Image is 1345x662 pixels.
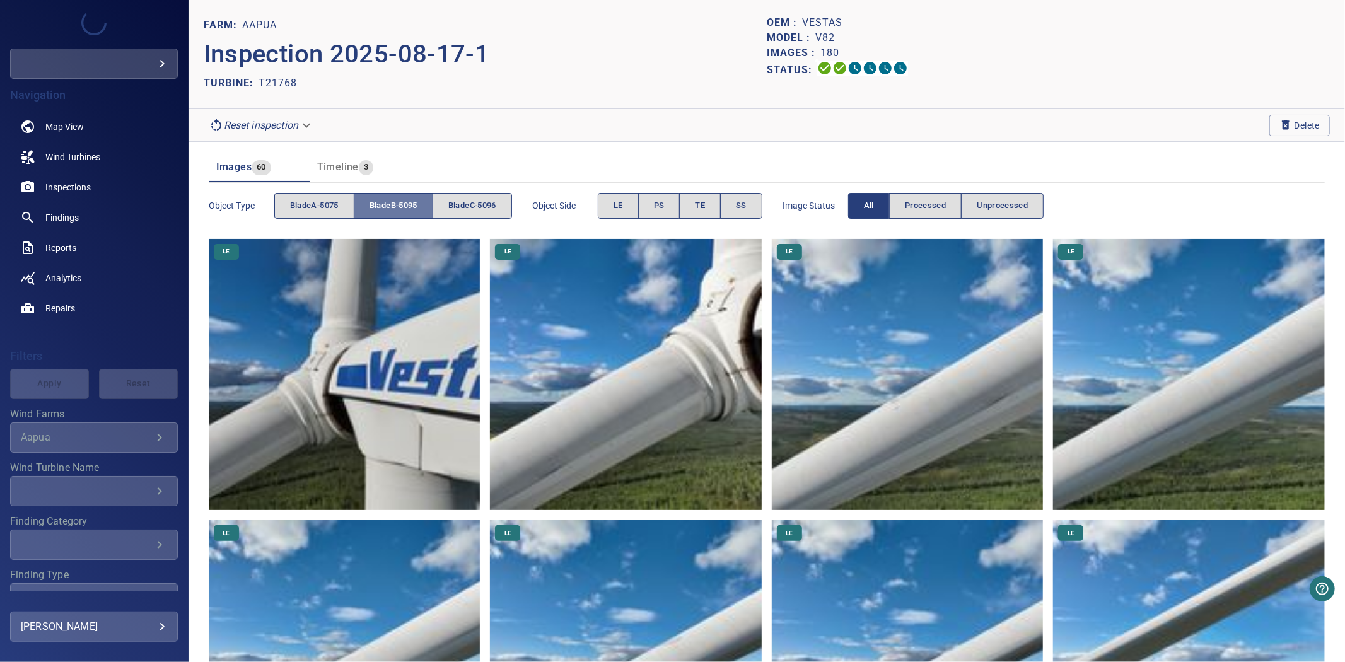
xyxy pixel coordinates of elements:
[10,409,178,419] label: Wind Farms
[783,199,848,212] span: Image Status
[45,302,75,315] span: Repairs
[848,193,1044,219] div: imageStatus
[10,463,178,473] label: Wind Turbine Name
[654,199,665,213] span: PS
[215,247,237,256] span: LE
[45,181,91,194] span: Inspections
[252,160,271,175] span: 60
[10,583,178,613] div: Finding Type
[832,61,847,76] svg: Data Formatted 100%
[10,476,178,506] div: Wind Turbine Name
[45,151,100,163] span: Wind Turbines
[847,61,863,76] svg: Selecting 0%
[45,120,84,133] span: Map View
[532,199,598,212] span: Object Side
[10,233,178,263] a: reports noActive
[274,193,512,219] div: objectType
[497,529,519,538] span: LE
[10,172,178,202] a: inspections noActive
[259,76,297,91] p: T21768
[10,570,178,580] label: Finding Type
[817,61,832,76] svg: Uploading 100%
[736,199,747,213] span: SS
[1060,247,1082,256] span: LE
[961,193,1044,219] button: Unprocessed
[863,61,878,76] svg: ML Processing 0%
[1060,529,1082,538] span: LE
[10,350,178,363] h4: Filters
[10,516,178,526] label: Finding Category
[45,272,81,284] span: Analytics
[977,199,1028,213] span: Unprocessed
[820,45,839,61] p: 180
[1279,119,1320,132] span: Delete
[1269,115,1330,136] button: Delete
[778,247,800,256] span: LE
[10,89,178,102] h4: Navigation
[10,112,178,142] a: map noActive
[815,30,835,45] p: V82
[767,45,820,61] p: Images :
[45,241,76,254] span: Reports
[10,422,178,453] div: Wind Farms
[204,76,259,91] p: TURBINE:
[598,193,762,219] div: objectSide
[204,114,318,136] div: Reset inspection
[45,211,79,224] span: Findings
[204,18,242,33] p: FARM:
[274,193,354,219] button: bladeA-5075
[889,193,962,219] button: Processed
[10,530,178,560] div: Finding Category
[802,15,842,30] p: Vestas
[10,263,178,293] a: analytics noActive
[10,49,178,79] div: kompactaapua
[767,30,815,45] p: Model :
[848,193,890,219] button: All
[878,61,893,76] svg: Matching 0%
[497,247,519,256] span: LE
[433,193,512,219] button: bladeC-5096
[354,193,433,219] button: bladeB-5095
[216,161,252,173] span: Images
[767,15,802,30] p: OEM :
[778,529,800,538] span: LE
[21,431,152,443] div: Aapua
[679,193,721,219] button: TE
[893,61,908,76] svg: Classification 0%
[215,529,237,538] span: LE
[10,293,178,323] a: repairs noActive
[448,199,496,213] span: bladeC-5096
[10,142,178,172] a: windturbines noActive
[290,199,339,213] span: bladeA-5075
[767,61,817,79] p: Status:
[204,35,767,73] p: Inspection 2025-08-17-1
[224,119,298,131] em: Reset inspection
[598,193,639,219] button: LE
[695,199,705,213] span: TE
[209,199,274,212] span: Object type
[21,617,167,637] div: [PERSON_NAME]
[242,18,277,33] p: Aapua
[10,202,178,233] a: findings noActive
[720,193,762,219] button: SS
[638,193,680,219] button: PS
[317,161,359,173] span: Timeline
[614,199,623,213] span: LE
[370,199,417,213] span: bladeB-5095
[905,199,946,213] span: Processed
[359,160,373,175] span: 3
[864,199,874,213] span: All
